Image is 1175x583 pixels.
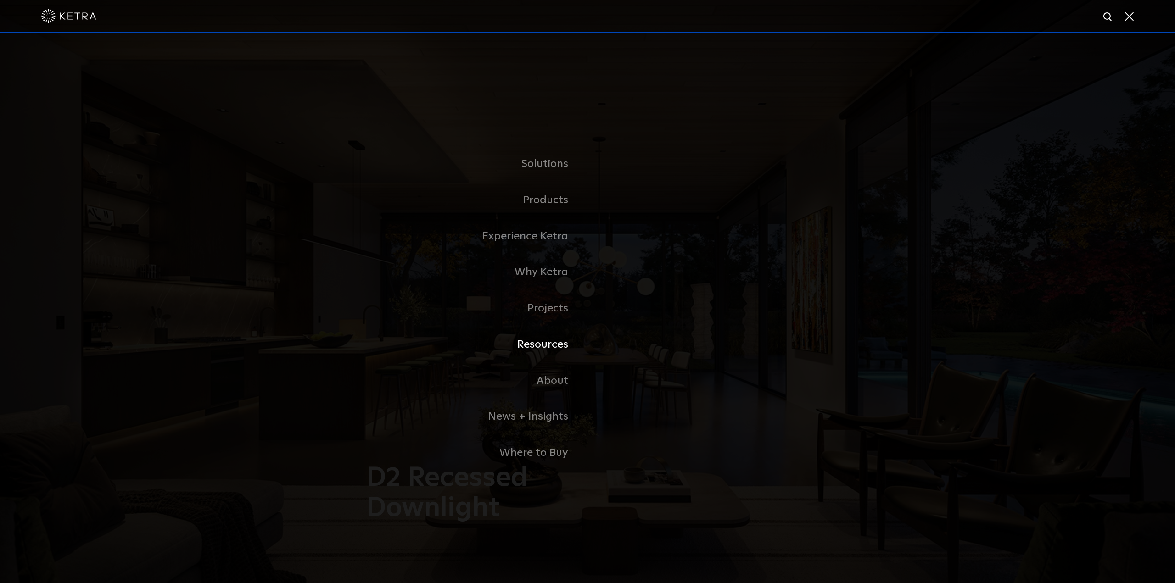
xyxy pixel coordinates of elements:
[358,327,587,363] a: Resources
[358,182,587,218] a: Products
[358,146,817,471] div: Navigation Menu
[358,290,587,327] a: Projects
[358,146,587,182] a: Solutions
[358,399,587,435] a: News + Insights
[358,435,587,471] a: Where to Buy
[41,9,96,23] img: ketra-logo-2019-white
[358,363,587,399] a: About
[1102,11,1114,23] img: search icon
[358,218,587,255] a: Experience Ketra
[358,254,587,290] a: Why Ketra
